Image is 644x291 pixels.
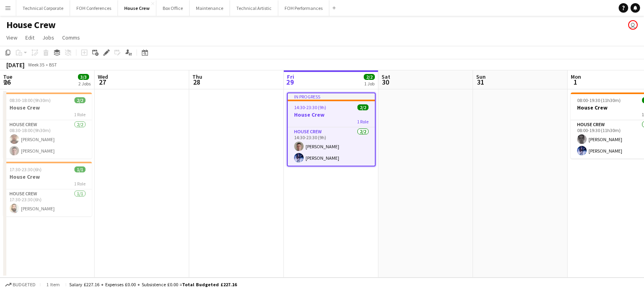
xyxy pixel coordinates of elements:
button: Technical Artistic [230,0,278,16]
div: 1 Job [364,81,374,87]
span: Mon [571,73,581,80]
app-card-role: House Crew2/208:30-18:00 (9h30m)[PERSON_NAME][PERSON_NAME] [3,120,92,159]
span: Fri [287,73,294,80]
span: 30 [380,77,390,87]
h3: House Crew [288,111,375,118]
div: Salary £227.16 + Expenses £0.00 + Subsistence £0.00 = [69,282,237,287]
span: 26 [2,77,12,87]
a: Jobs [39,32,57,43]
span: 2/2 [74,97,85,103]
div: In progress [288,93,375,100]
span: Budgeted [13,282,36,287]
h3: House Crew [3,104,92,111]
a: View [3,32,21,43]
span: 3/3 [78,74,89,80]
app-job-card: 17:30-23:30 (6h)1/1House Crew1 RoleHouse Crew1/117:30-23:30 (6h)[PERSON_NAME] [3,162,92,216]
span: Tue [3,73,12,80]
app-card-role: House Crew2/214:30-23:30 (9h)[PERSON_NAME][PERSON_NAME] [288,127,375,166]
span: 17:30-23:30 (6h) [9,166,42,172]
app-card-role: House Crew1/117:30-23:30 (6h)[PERSON_NAME] [3,189,92,216]
div: BST [49,62,57,68]
span: 2/2 [357,104,369,110]
h3: House Crew [3,173,92,180]
a: Comms [59,32,83,43]
app-job-card: In progress14:30-23:30 (9h)2/2House Crew1 RoleHouse Crew2/214:30-23:30 (9h)[PERSON_NAME][PERSON_N... [287,93,376,166]
button: Box Office [156,0,190,16]
span: Week 35 [26,62,46,68]
button: Maintenance [190,0,230,16]
app-job-card: 08:30-18:00 (9h30m)2/2House Crew1 RoleHouse Crew2/208:30-18:00 (9h30m)[PERSON_NAME][PERSON_NAME] [3,93,92,159]
span: 31 [475,77,486,87]
button: Budgeted [4,280,37,289]
span: Sun [476,73,486,80]
span: 2/2 [364,74,375,80]
span: 14:30-23:30 (9h) [294,104,326,110]
span: 1 Role [357,119,369,125]
button: FOH Performances [278,0,329,16]
span: Thu [192,73,202,80]
button: FOH Conferences [70,0,118,16]
h1: House Crew [6,19,56,31]
span: Total Budgeted £227.16 [182,282,237,287]
span: View [6,34,17,41]
span: 1 Role [74,111,85,117]
span: 27 [97,77,108,87]
span: 08:30-18:00 (9h30m) [9,97,51,103]
div: [DATE] [6,61,25,69]
span: Comms [62,34,80,41]
div: 2 Jobs [78,81,91,87]
span: 1 item [44,282,63,287]
span: 1 [570,77,581,87]
span: Sat [382,73,390,80]
span: 1 Role [74,181,85,187]
span: Jobs [42,34,54,41]
span: 29 [286,77,294,87]
a: Edit [22,32,38,43]
button: Technical Corporate [16,0,70,16]
span: 1/1 [74,166,85,172]
span: Wed [98,73,108,80]
span: 28 [191,77,202,87]
app-user-avatar: Nathan PERM Birdsall [628,20,638,30]
span: 08:00-19:30 (11h30m) [577,97,621,103]
button: House Crew [118,0,156,16]
span: Edit [25,34,34,41]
